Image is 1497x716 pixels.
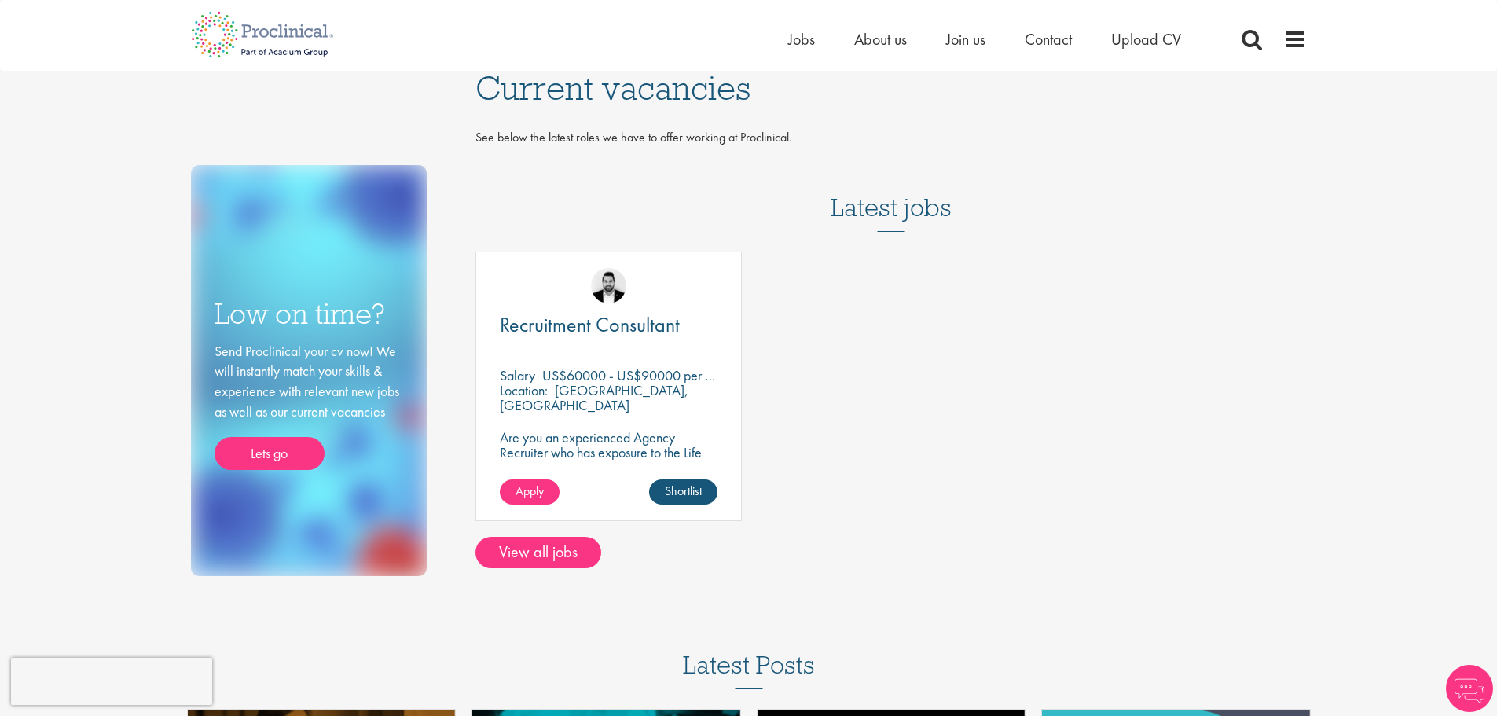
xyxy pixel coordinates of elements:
[591,268,626,303] img: Ross Wilkings
[475,129,1307,147] p: See below the latest roles we have to offer working at Proclinical.
[500,315,717,335] a: Recruitment Consultant
[500,430,717,490] p: Are you an experienced Agency Recruiter who has exposure to the Life Sciences market and looking ...
[500,479,560,505] a: Apply
[215,437,325,470] a: Lets go
[11,658,212,705] iframe: reCAPTCHA
[500,381,548,399] span: Location:
[1446,665,1493,712] img: Chatbot
[683,652,815,689] h3: Latest Posts
[854,29,907,50] a: About us
[831,155,952,232] h3: Latest jobs
[215,299,403,329] h3: Low on time?
[215,341,403,471] div: Send Proclinical your cv now! We will instantly match your skills & experience with relevant new ...
[649,479,717,505] a: Shortlist
[516,483,544,499] span: Apply
[500,381,688,414] p: [GEOGRAPHIC_DATA], [GEOGRAPHIC_DATA]
[946,29,985,50] a: Join us
[788,29,815,50] a: Jobs
[500,366,535,384] span: Salary
[475,67,750,109] span: Current vacancies
[542,366,740,384] p: US$60000 - US$90000 per annum
[1025,29,1072,50] a: Contact
[1111,29,1181,50] a: Upload CV
[500,311,680,338] span: Recruitment Consultant
[475,537,601,568] a: View all jobs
